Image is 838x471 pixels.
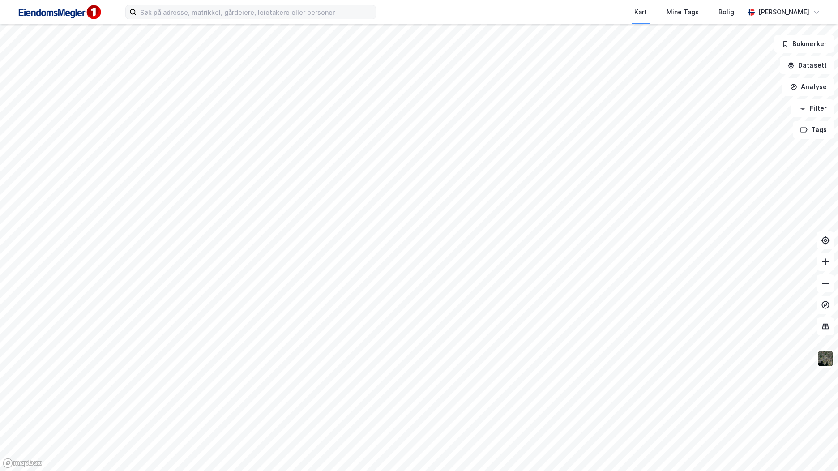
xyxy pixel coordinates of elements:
[137,5,376,19] input: Søk på adresse, matrikkel, gårdeiere, leietakere eller personer
[793,428,838,471] div: Kontrollprogram for chat
[14,2,104,22] img: F4PB6Px+NJ5v8B7XTbfpPpyloAAAAASUVORK5CYII=
[634,7,647,17] div: Kart
[758,7,809,17] div: [PERSON_NAME]
[793,428,838,471] iframe: Chat Widget
[718,7,734,17] div: Bolig
[667,7,699,17] div: Mine Tags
